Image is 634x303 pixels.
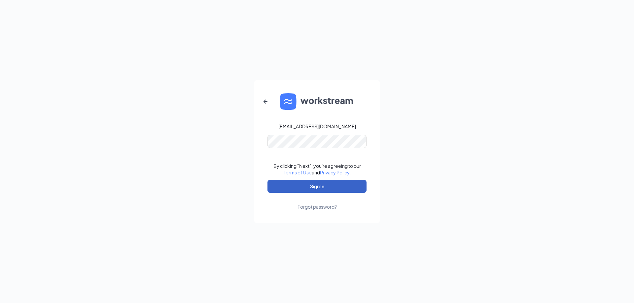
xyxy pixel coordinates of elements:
[320,169,349,175] a: Privacy Policy
[262,98,269,106] svg: ArrowLeftNew
[284,169,312,175] a: Terms of Use
[298,203,337,210] div: Forgot password?
[258,94,273,109] button: ArrowLeftNew
[298,193,337,210] a: Forgot password?
[278,123,356,130] div: [EMAIL_ADDRESS][DOMAIN_NAME]
[273,163,361,176] div: By clicking "Next", you're agreeing to our and .
[267,180,367,193] button: Sign In
[280,93,354,110] img: WS logo and Workstream text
